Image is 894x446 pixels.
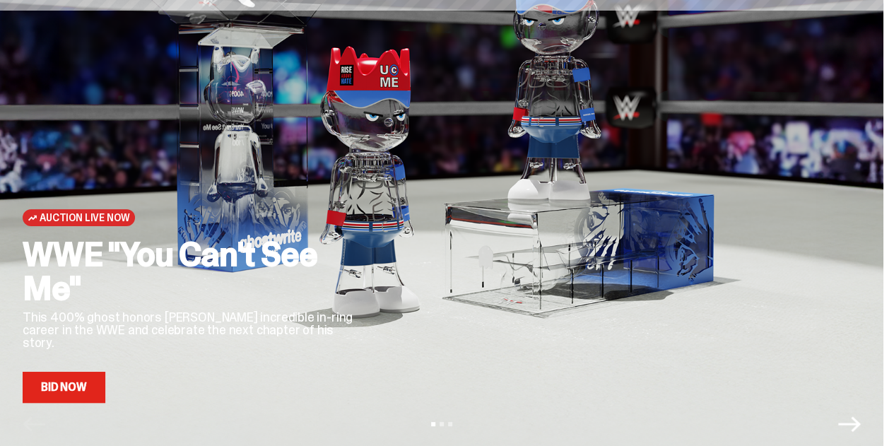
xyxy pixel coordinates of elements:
[23,237,363,305] h2: WWE "You Can't See Me"
[40,212,129,223] span: Auction Live Now
[23,372,105,403] a: Bid Now
[838,413,861,435] button: Next
[23,311,363,349] p: This 400% ghost honors [PERSON_NAME] incredible in-ring career in the WWE and celebrate the next ...
[431,422,435,426] button: View slide 1
[448,422,452,426] button: View slide 3
[440,422,444,426] button: View slide 2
